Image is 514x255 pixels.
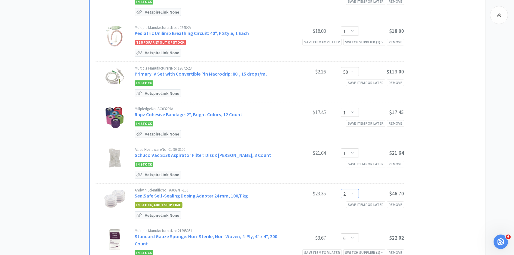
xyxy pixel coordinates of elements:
span: $18.00 [389,28,404,34]
div: $17.45 [281,109,326,116]
a: Schuco Vac S130 Aspirator Filter: Diss x [PERSON_NAME], 3 Count [135,152,271,158]
div: Save item for later [346,201,385,208]
div: $18.00 [281,27,326,35]
p: Vetspire Link: None [143,8,181,16]
div: $3.67 [281,234,326,241]
div: Save item for later [346,79,385,86]
span: $17.45 [389,109,404,116]
span: In stock, add'l ship time [135,202,182,208]
img: f1d7377097a946ca9cd816a31393f7ce_50670.jpeg [104,26,125,47]
div: Switch Supplier ( 1 ) [345,39,384,45]
img: 99f57ad35f364172bf16fc3c2843ae1e_61778.jpeg [104,66,125,87]
span: In Stock [135,162,153,167]
p: Vetspire Link: None [143,130,181,138]
div: $2.26 [281,68,326,75]
div: $21.64 [281,149,326,157]
div: Millpledge No: AC03209A [135,107,281,111]
div: Andwin Scientific No: 760024P-100 [135,188,281,192]
p: Vetspire Link: None [143,212,181,219]
span: $46.70 [389,190,404,197]
a: Rapz Cohesive Bandage: 2", Bright Colors, 12 Count [135,111,242,117]
div: Multiple Manufacturers No: 12672-28 [135,66,281,70]
span: 6 [506,235,511,239]
div: Remove [387,120,404,126]
span: In Stock [135,121,153,126]
div: $23.35 [281,190,326,197]
span: Temporarily Out of Stock [135,40,186,45]
div: Multiple Manufacturers No: 21295051 [135,229,281,233]
img: 94278d9c3ac4478291c82cfe8bea865f_65820.jpeg [104,188,125,209]
div: Save item for later [302,39,342,45]
div: Remove [387,39,404,45]
div: Remove [387,201,404,208]
a: Primary IV Set with Convertible Pin Macrodrip: 80", 15 drops/ml [135,71,267,77]
div: Save item for later [346,120,385,126]
a: Standard Gauze Sponge: Non-Sterile, Non-Woven, 4-Ply, 4" x 4", 200 Count [135,233,277,247]
span: $21.64 [389,150,404,156]
img: 59b437284c3649e19a3205e1fa5994cc_53132.jpeg [104,148,125,169]
div: Allied Healthcare No: 01-90-3100 [135,148,281,151]
span: $113.00 [387,68,404,75]
div: Remove [387,161,404,167]
iframe: Intercom live chat [494,235,508,249]
p: Vetspire Link: None [143,90,181,97]
div: Multiple Manufacturers No: J0248KA [135,26,281,30]
span: $22.02 [389,235,404,241]
div: Save item for later [346,161,385,167]
span: In Stock [135,80,153,86]
img: bf52929c477f40dba74d35ba58ad00d3_52350.jpeg [104,107,125,128]
p: Vetspire Link: None [143,171,181,178]
img: 9281ee396a9349dca629216667e04d1b_353078.jpeg [104,229,125,250]
a: Pediatric Unilimb Breathing Circuit: 40", F Style, 1 Each [135,30,249,36]
a: SealSafe Self-Sealing Dosing Adapter 24 mm, 100/Pkg [135,193,248,199]
div: Remove [387,79,404,86]
p: Vetspire Link: None [143,49,181,56]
